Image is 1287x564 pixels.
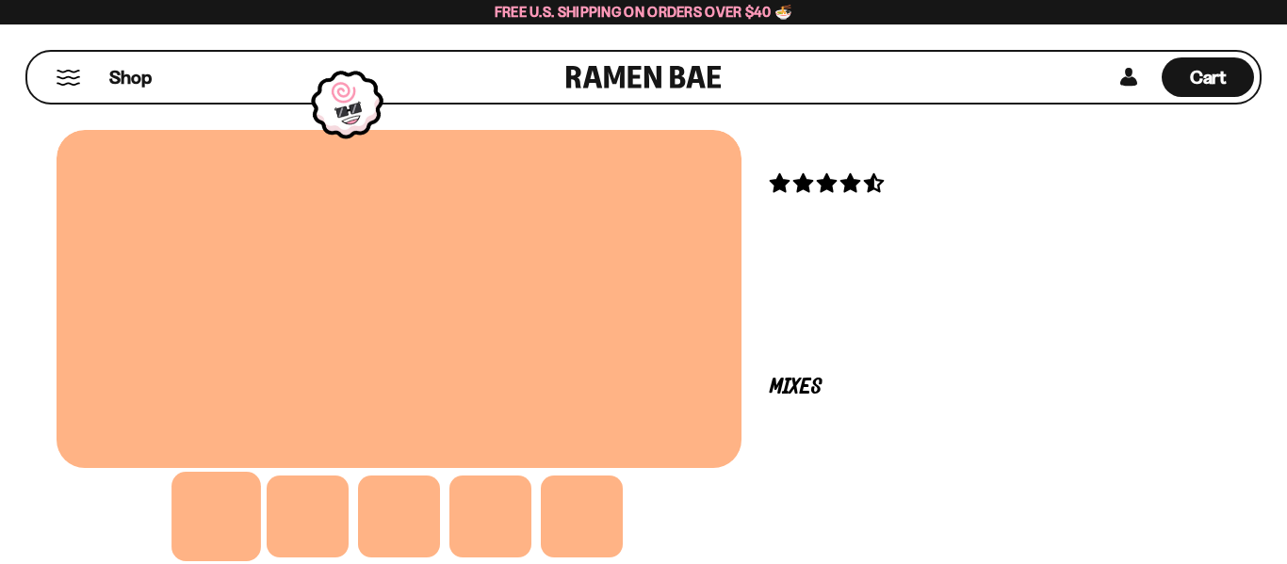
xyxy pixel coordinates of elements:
span: 4.62 stars [770,171,888,195]
a: Shop [109,57,152,97]
button: Mobile Menu Trigger [56,70,81,86]
span: Shop [109,65,152,90]
span: Free U.S. Shipping on Orders over $40 🍜 [495,3,793,21]
p: Mixes [770,379,1202,396]
span: Cart [1190,66,1227,89]
a: Cart [1162,52,1254,103]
